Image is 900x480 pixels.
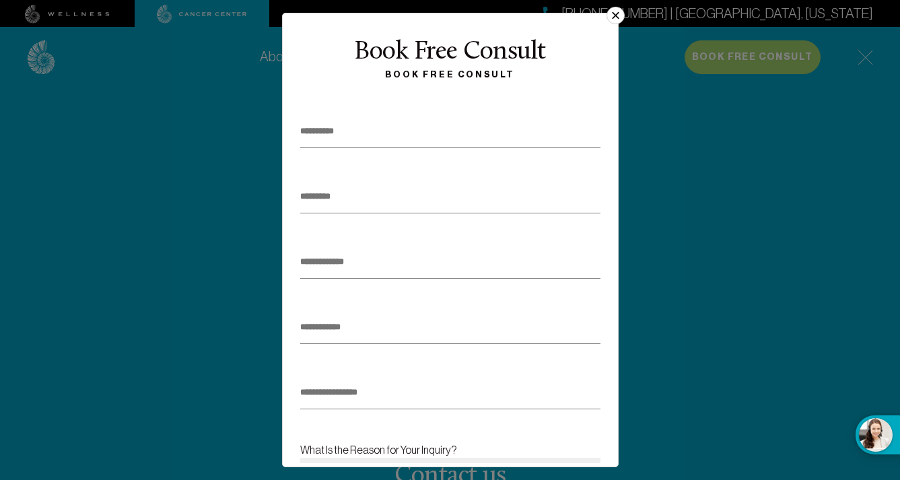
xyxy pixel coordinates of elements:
[607,7,624,24] button: ×
[297,67,604,83] div: Book Free Consult
[297,38,604,67] div: Book Free Consult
